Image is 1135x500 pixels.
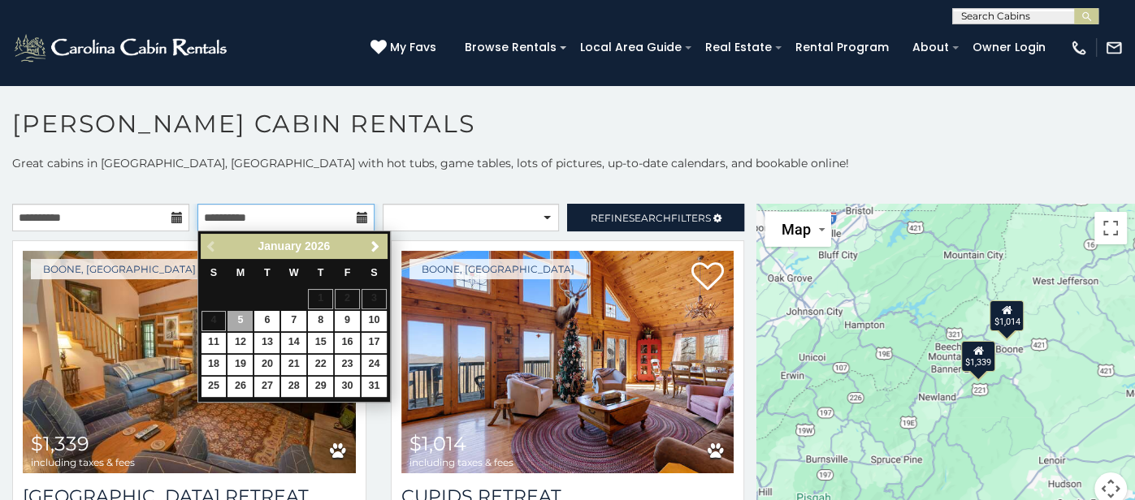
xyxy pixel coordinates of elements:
a: 7 [281,311,306,331]
span: 2026 [305,239,330,252]
a: Local Area Guide [572,35,690,60]
a: 6 [254,311,279,331]
a: 14 [281,333,306,353]
a: 23 [335,355,360,375]
a: 31 [362,377,387,397]
span: $1,339 [31,432,89,455]
a: Owner Login [964,35,1054,60]
span: including taxes & fees [409,457,513,468]
span: Refine Filters [591,212,711,224]
a: 26 [227,377,253,397]
a: Browse Rentals [457,35,565,60]
img: Cupids Retreat [401,251,734,473]
a: Boone, [GEOGRAPHIC_DATA] [409,259,587,279]
span: including taxes & fees [31,457,135,468]
a: 8 [308,311,333,331]
a: 22 [308,355,333,375]
a: Cupids Retreat $1,014 including taxes & fees [401,251,734,473]
span: Sunday [210,267,217,278]
a: 9 [335,311,360,331]
a: 11 [201,333,227,353]
a: 21 [281,355,306,375]
a: 28 [281,377,306,397]
a: Boone, [GEOGRAPHIC_DATA] [31,259,208,279]
span: Next [369,240,382,253]
a: 13 [254,333,279,353]
a: 25 [201,377,227,397]
span: My Favs [390,39,436,56]
a: Rental Program [787,35,897,60]
span: January [258,239,301,252]
a: About [904,35,957,60]
a: 5 [227,311,253,331]
div: $1,339 [961,340,995,371]
a: 19 [227,355,253,375]
span: Monday [236,267,245,278]
img: White-1-2.png [12,32,232,64]
span: Wednesday [289,267,299,278]
a: 27 [254,377,279,397]
img: phone-regular-white.png [1070,39,1088,57]
a: 30 [335,377,360,397]
button: Change map style [765,212,831,247]
span: Map [781,221,810,238]
a: 12 [227,333,253,353]
a: RefineSearchFilters [567,204,744,231]
a: Real Estate [697,35,780,60]
span: Thursday [318,267,324,278]
a: 29 [308,377,333,397]
a: 16 [335,333,360,353]
span: Friday [344,267,351,278]
a: Add to favorites [691,261,724,295]
span: Tuesday [264,267,271,278]
button: Toggle fullscreen view [1094,212,1127,244]
div: $1,014 [990,300,1025,331]
span: Saturday [370,267,377,278]
span: Search [629,212,671,224]
span: $1,014 [409,432,466,455]
a: 10 [362,311,387,331]
img: Boulder Falls Retreat [23,251,356,473]
a: My Favs [370,39,440,57]
a: 20 [254,355,279,375]
a: Next [366,236,386,256]
a: 17 [362,333,387,353]
a: 24 [362,355,387,375]
a: 15 [308,333,333,353]
a: 18 [201,355,227,375]
a: Boulder Falls Retreat $1,339 including taxes & fees [23,251,356,473]
img: mail-regular-white.png [1105,39,1123,57]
